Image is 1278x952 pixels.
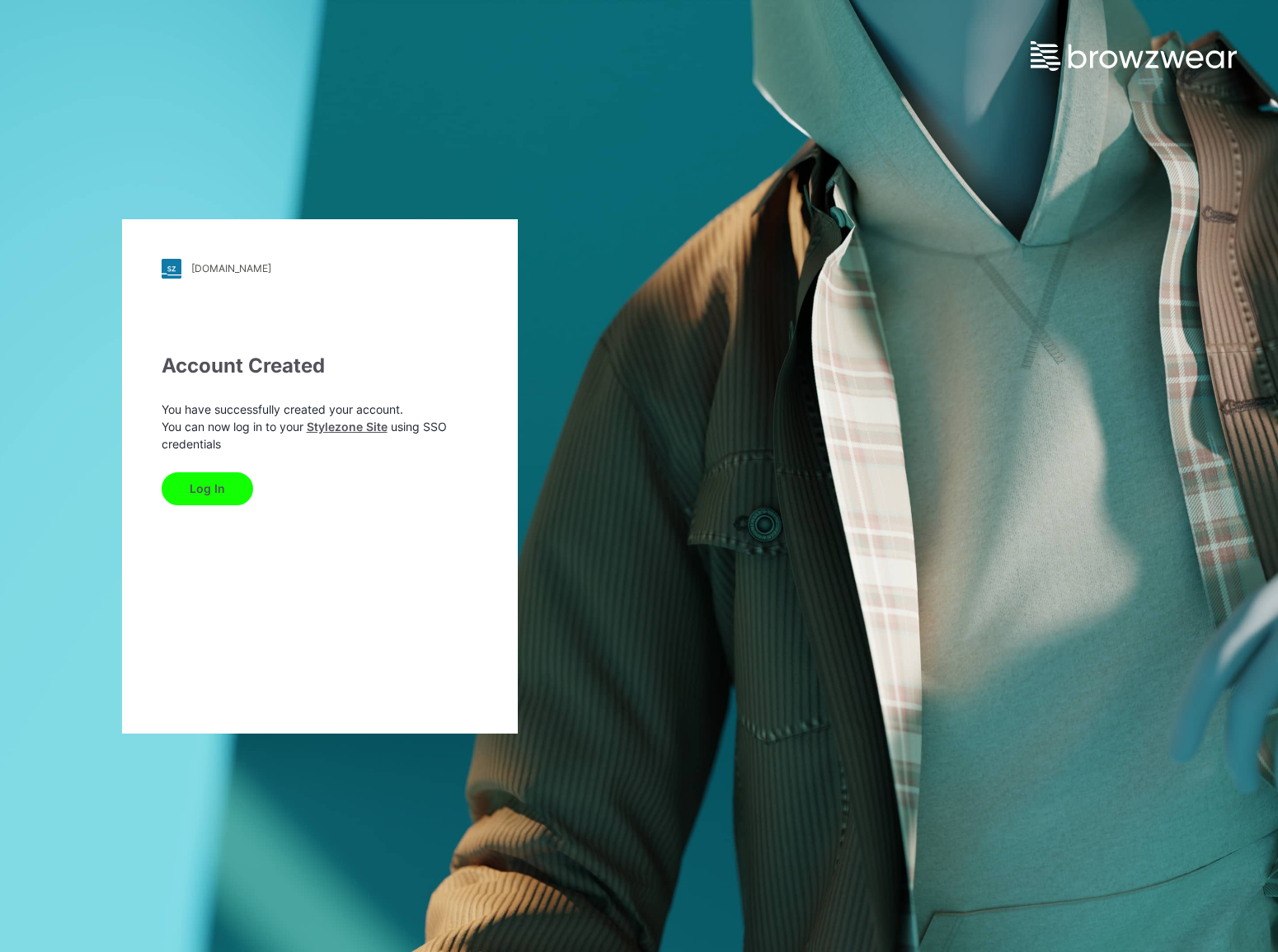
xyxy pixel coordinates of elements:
a: Stylezone Site [307,420,388,434]
div: Account Created [162,351,478,381]
img: browzwear-logo.e42bd6dac1945053ebaf764b6aa21510.svg [1031,41,1237,71]
a: [DOMAIN_NAME] [162,259,478,279]
div: [DOMAIN_NAME] [191,262,271,274]
p: You have successfully created your account. [162,401,478,418]
img: stylezone-logo.562084cfcfab977791bfbf7441f1a819.svg [162,259,181,279]
p: You can now log in to your using SSO credentials [162,418,478,453]
button: Log In [162,472,253,505]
